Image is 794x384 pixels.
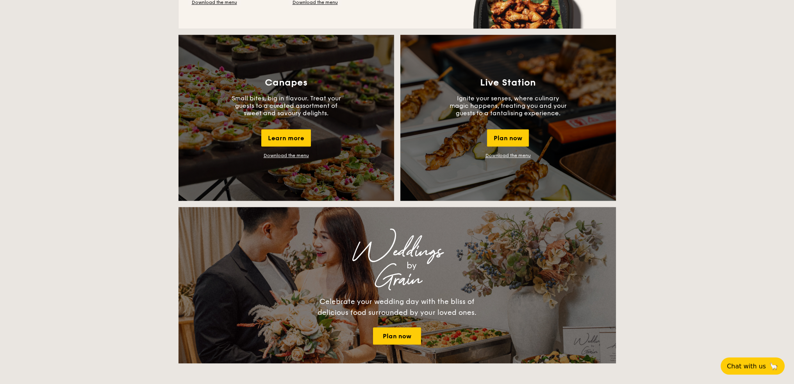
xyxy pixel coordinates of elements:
[276,259,547,273] div: by
[247,245,547,259] div: Weddings
[727,363,766,370] span: Chat with us
[485,153,531,158] a: Download the menu
[769,362,778,371] span: 🦙
[264,153,309,158] a: Download the menu
[721,357,785,375] button: Chat with us🦙
[247,273,547,287] div: Grain
[450,95,567,117] p: Ignite your senses, where culinary magic happens, treating you and your guests to a tantalising e...
[480,77,536,88] h3: Live Station
[261,129,311,146] div: Learn more
[265,77,307,88] h3: Canapes
[487,129,529,146] div: Plan now
[309,296,485,318] div: Celebrate your wedding day with the bliss of delicious food surrounded by your loved ones.
[228,95,345,117] p: Small bites, big in flavour. Treat your guests to a curated assortment of sweet and savoury delig...
[373,327,421,345] a: Plan now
